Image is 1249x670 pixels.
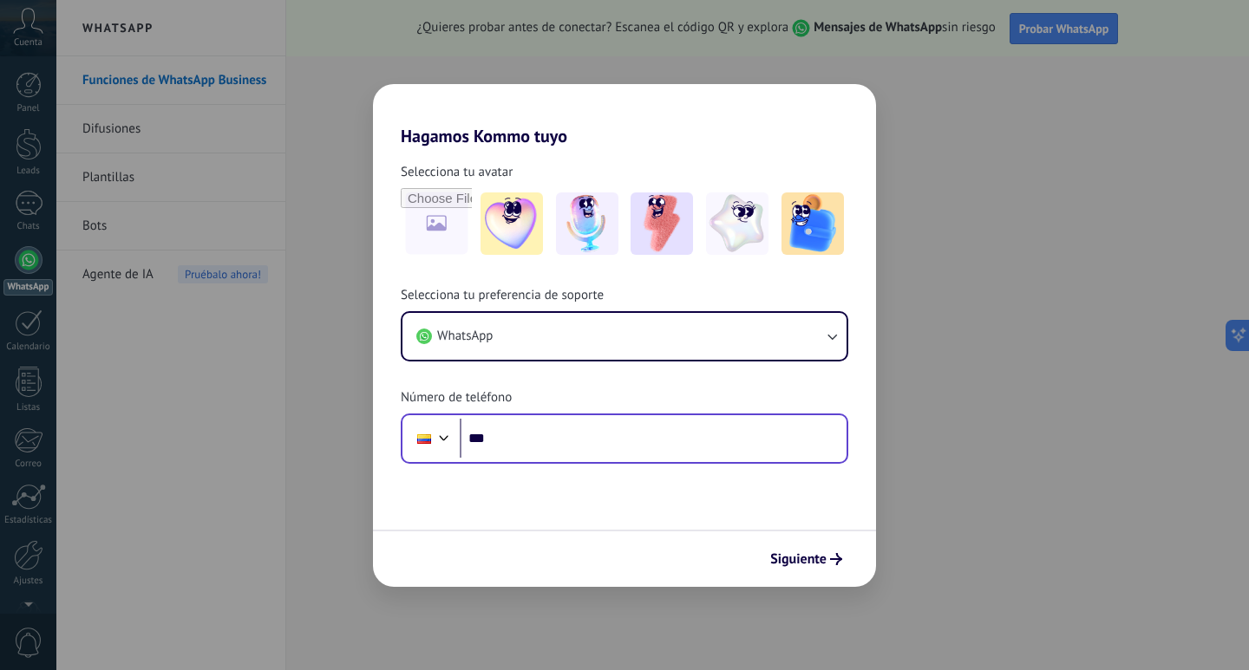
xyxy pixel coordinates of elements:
[631,192,693,255] img: -3.jpeg
[401,164,513,181] span: Selecciona tu avatar
[706,192,768,255] img: -4.jpeg
[401,389,512,407] span: Número de teléfono
[556,192,618,255] img: -2.jpeg
[402,313,847,360] button: WhatsApp
[437,328,493,345] span: WhatsApp
[481,192,543,255] img: -1.jpeg
[781,192,844,255] img: -5.jpeg
[770,553,827,565] span: Siguiente
[373,84,876,146] h2: Hagamos Kommo tuyo
[762,544,850,574] button: Siguiente
[401,287,604,304] span: Selecciona tu preferencia de soporte
[408,420,441,457] div: Colombia: + 57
